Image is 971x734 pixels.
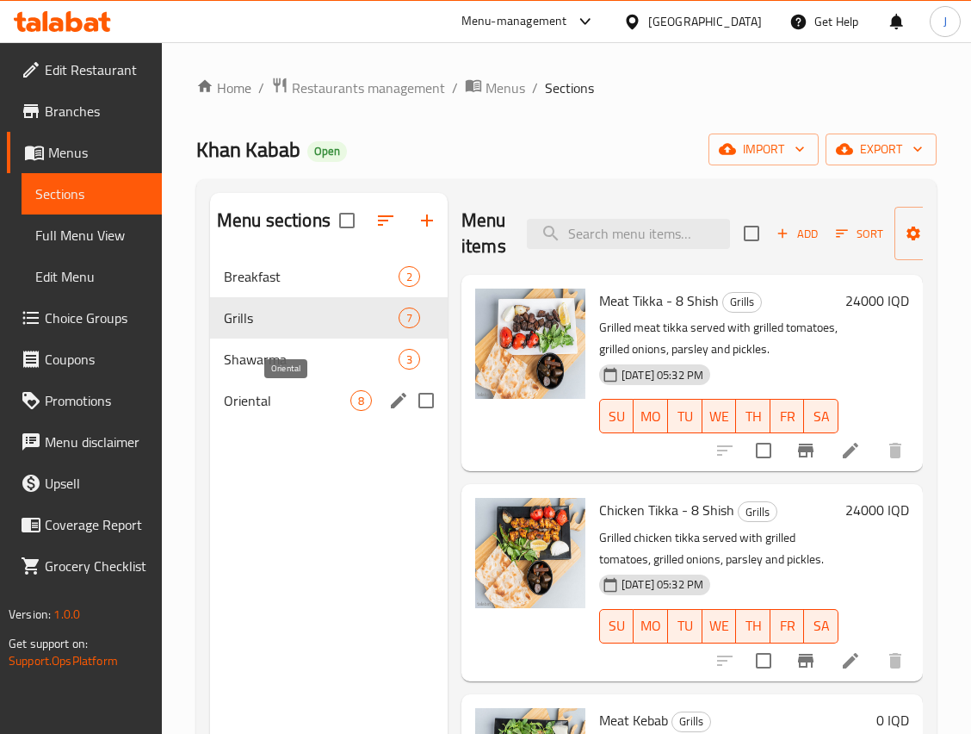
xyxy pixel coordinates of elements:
div: Open [307,141,347,162]
span: Select all sections [329,202,365,239]
button: Add section [406,200,448,241]
span: Full Menu View [35,225,148,246]
a: Edit menu item [840,650,861,671]
a: Coupons [7,339,162,380]
a: Upsell [7,463,162,504]
button: WE [702,609,737,644]
span: Sort [836,224,883,244]
span: Chicken Tikka - 8 Shish [599,497,734,523]
span: MO [640,404,661,429]
span: Choice Groups [45,308,148,328]
a: Edit Menu [22,256,162,297]
button: Sort [832,221,888,247]
span: SA [811,404,832,429]
div: Menu-management [461,11,567,32]
li: / [532,78,538,98]
h2: Menu items [461,208,506,259]
button: FR [770,609,805,644]
button: import [708,134,819,165]
div: items [350,390,372,411]
span: Sections [545,78,594,98]
button: Branch-specific-item [785,430,826,471]
a: Sections [22,173,162,215]
a: Edit Restaurant [7,49,162,90]
span: TU [675,404,696,429]
span: TH [743,613,764,638]
a: Menus [7,132,162,173]
span: Menus [48,142,148,163]
div: items [399,308,420,328]
div: Breakfast [224,266,399,287]
span: Coupons [45,349,148,370]
button: export [826,134,937,165]
span: Promotions [45,390,148,411]
div: Grills [722,292,762,313]
img: Meat Tikka - 8 Shish [475,289,585,399]
a: Grocery Checklist [7,545,162,587]
span: Select to update [745,432,782,469]
button: TU [668,399,702,433]
button: TU [668,609,702,644]
div: Grills7 [210,297,448,339]
span: [DATE] 05:32 PM [615,367,710,383]
span: export [839,139,923,160]
span: TU [675,613,696,638]
span: Oriental [224,390,350,411]
button: delete [875,640,916,681]
a: Branches [7,90,162,132]
span: 8 [351,393,371,409]
a: Coverage Report [7,504,162,545]
h6: 24000 IQD [845,498,909,522]
button: SU [599,399,634,433]
a: Support.OpsPlatform [9,650,118,672]
span: Open [307,144,347,159]
div: Shawarma3 [210,339,448,380]
button: edit [386,388,411,414]
span: FR [777,404,798,429]
span: MO [640,613,661,638]
span: Upsell [45,473,148,494]
span: Sections [35,183,148,204]
span: FR [777,613,798,638]
span: Sort sections [365,200,406,241]
button: SA [804,399,838,433]
div: [GEOGRAPHIC_DATA] [648,12,762,31]
button: SU [599,609,634,644]
a: Promotions [7,380,162,421]
input: search [527,219,730,249]
span: Get support on: [9,632,88,655]
span: 2 [399,269,419,285]
span: Meat Tikka - 8 Shish [599,288,719,314]
span: Menu disclaimer [45,432,148,452]
span: Grocery Checklist [45,556,148,576]
div: Grills [671,712,711,732]
span: Grills [723,292,761,312]
p: Grilled meat tikka served with grilled tomatoes, grilled onions, parsley and pickles. [599,317,838,360]
span: SU [607,613,627,638]
button: FR [770,399,805,433]
span: 3 [399,351,419,368]
div: items [399,349,420,370]
div: items [399,266,420,287]
button: delete [875,430,916,471]
span: Add [774,224,820,244]
span: Meat Kebab [599,707,668,733]
span: J [943,12,947,31]
span: WE [709,613,730,638]
span: Sort items [825,221,894,247]
span: Menus [485,78,525,98]
span: Edit Restaurant [45,59,148,80]
span: SU [607,404,627,429]
span: Version: [9,603,51,625]
span: Khan Kabab [196,130,300,169]
a: Home [196,78,251,98]
span: 1.0.0 [53,603,80,625]
span: SA [811,613,832,638]
button: Add [770,221,825,247]
div: Breakfast2 [210,256,448,297]
span: Shawarma [224,349,399,370]
nav: breadcrumb [196,77,937,99]
span: Branches [45,101,148,121]
div: Grills [738,501,777,522]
